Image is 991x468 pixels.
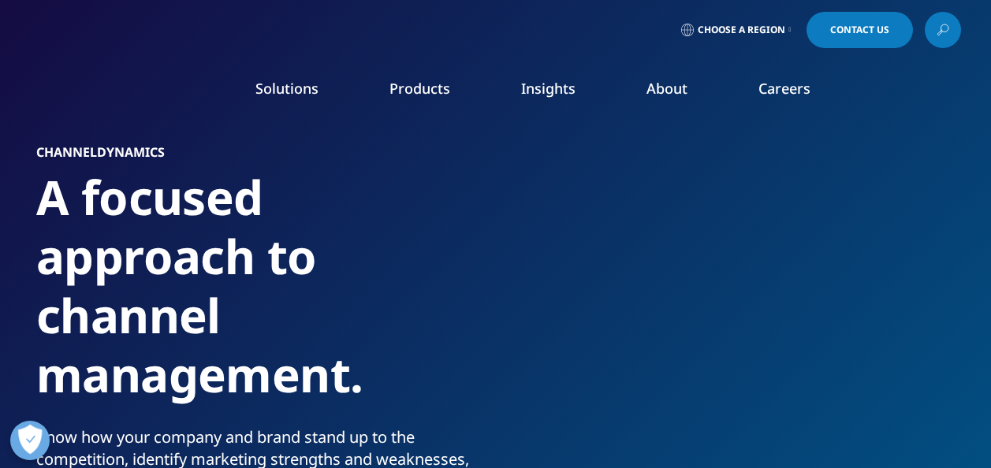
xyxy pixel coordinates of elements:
h1: A focused approach to channel management. [36,168,490,426]
img: 512_custom-photo_sales-rep-outside-talking-to-hcp.jpg [533,146,955,461]
span: Choose a Region [698,24,785,36]
h6: ChannelDynamics [36,146,490,168]
a: About [646,79,687,98]
span: Contact Us [830,25,889,35]
nav: Primary [163,55,961,129]
a: Careers [758,79,810,98]
a: Contact Us [807,12,913,48]
a: Insights [521,79,576,98]
button: Abrir preferências [10,421,50,460]
a: Products [389,79,450,98]
a: Solutions [255,79,319,98]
